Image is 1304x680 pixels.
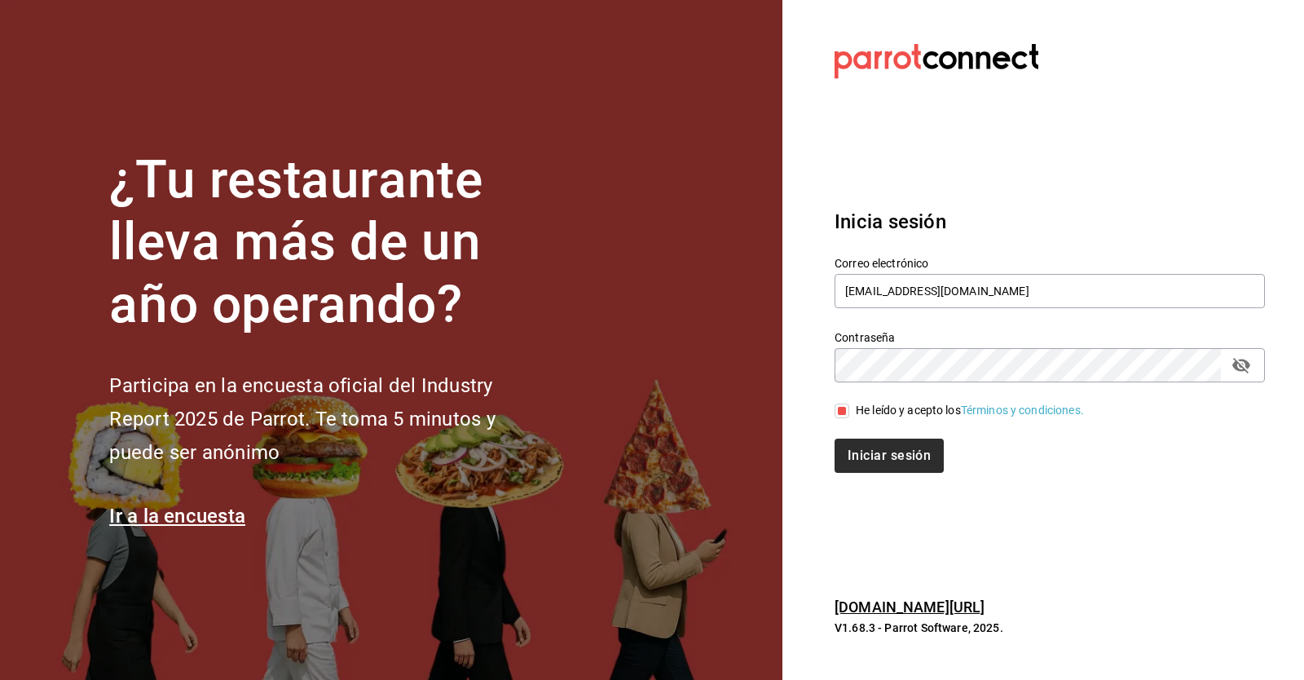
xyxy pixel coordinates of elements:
[835,439,944,473] button: Iniciar sesión
[835,331,1265,342] label: Contraseña
[835,274,1265,308] input: Ingresa tu correo electrónico
[835,257,1265,268] label: Correo electrónico
[835,598,985,616] a: [DOMAIN_NAME][URL]
[835,620,1265,636] p: V1.68.3 - Parrot Software, 2025.
[109,505,245,528] a: Ir a la encuesta
[109,149,549,337] h1: ¿Tu restaurante lleva más de un año operando?
[961,404,1084,417] a: Términos y condiciones.
[835,207,1265,236] h3: Inicia sesión
[1227,351,1255,379] button: passwordField
[109,369,549,469] h2: Participa en la encuesta oficial del Industry Report 2025 de Parrot. Te toma 5 minutos y puede se...
[856,402,1084,419] div: He leído y acepto los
